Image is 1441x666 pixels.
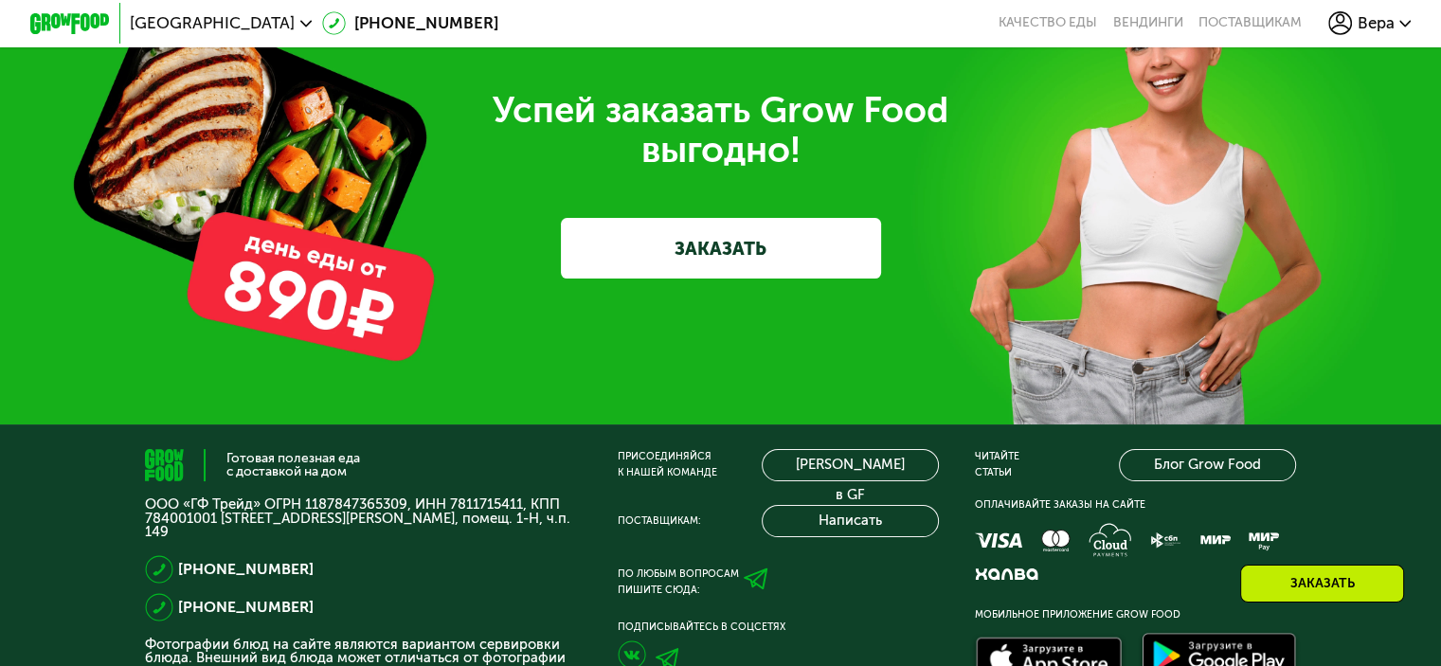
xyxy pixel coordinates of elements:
a: [PHONE_NUMBER] [322,11,498,35]
a: Вендинги [1112,15,1182,31]
a: Блог Grow Food [1119,449,1295,481]
div: Подписывайтесь в соцсетях [618,620,939,636]
a: ЗАКАЗАТЬ [561,218,881,278]
span: [GEOGRAPHIC_DATA] [130,15,295,31]
div: Читайте статьи [975,449,1019,481]
a: [PHONE_NUMBER] [178,595,314,619]
div: Поставщикам: [618,513,701,530]
a: Качество еды [999,15,1097,31]
a: [PHONE_NUMBER] [178,557,314,581]
div: Присоединяйся к нашей команде [618,449,717,481]
div: По любым вопросам пишите сюда: [618,567,739,599]
div: Оплачивайте заказы на сайте [975,497,1296,513]
span: Вера [1357,15,1394,31]
div: Успей заказать Grow Food выгодно! [160,90,1281,170]
div: Мобильное приложение Grow Food [975,607,1296,623]
div: Готовая полезная еда с доставкой на дом [226,452,360,477]
div: Заказать [1240,565,1404,603]
p: ООО «ГФ Трейд» ОГРН 1187847365309, ИНН 7811715411, КПП 784001001 [STREET_ADDRESS][PERSON_NAME], п... [145,497,582,539]
div: поставщикам [1198,15,1302,31]
button: Написать [762,505,938,537]
a: [PERSON_NAME] в GF [762,449,938,481]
